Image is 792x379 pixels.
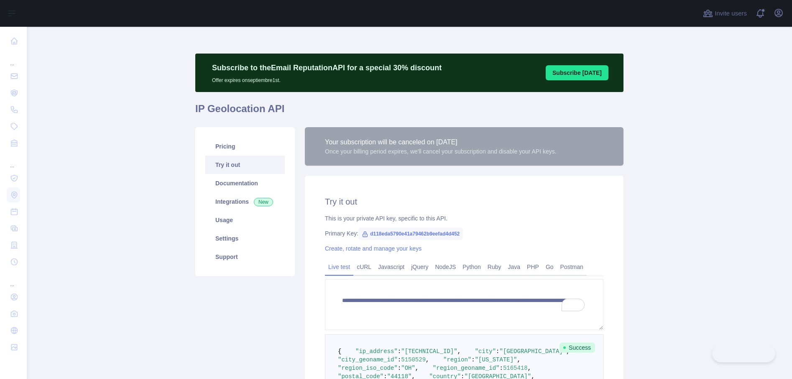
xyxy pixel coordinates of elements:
[433,365,500,371] span: "region_geoname_id"
[475,348,496,355] span: "city"
[496,348,499,355] span: :
[358,228,463,240] span: d118eda5790e41a79462b9eefad4d452
[475,356,517,363] span: "[US_STATE]"
[459,260,484,274] a: Python
[701,7,749,20] button: Invite users
[205,248,285,266] a: Support
[338,356,398,363] span: "city_geoname_id"
[195,102,623,122] h1: IP Geolocation API
[484,260,505,274] a: Ruby
[205,211,285,229] a: Usage
[528,365,531,371] span: ,
[353,260,375,274] a: cURL
[401,365,415,371] span: "OH"
[471,356,475,363] span: :
[557,260,587,274] a: Postman
[715,9,747,18] span: Invite users
[375,260,408,274] a: Javascript
[205,229,285,248] a: Settings
[325,147,557,156] div: Once your billing period expires, we'll cancel your subscription and disable your API keys.
[432,260,459,274] a: NodeJS
[325,229,603,238] div: Primary Key:
[500,348,567,355] span: "[GEOGRAPHIC_DATA]"
[560,343,595,353] span: Success
[7,271,20,288] div: ...
[712,345,775,362] iframe: Toggle Customer Support
[7,50,20,67] div: ...
[205,156,285,174] a: Try it out
[517,356,521,363] span: ,
[212,62,442,74] p: Subscribe to the Email Reputation API for a special 30 % discount
[205,174,285,192] a: Documentation
[546,65,608,80] button: Subscribe [DATE]
[408,260,432,274] a: jQuery
[426,356,429,363] span: ,
[401,348,457,355] span: "[TECHNICAL_ID]"
[254,198,273,206] span: New
[338,348,341,355] span: {
[355,348,398,355] span: "ip_address"
[325,137,557,147] div: Your subscription will be canceled on [DATE]
[325,279,603,330] textarea: To enrich screen reader interactions, please activate Accessibility in Grammarly extension settings
[325,214,603,223] div: This is your private API key, specific to this API.
[398,365,401,371] span: :
[325,196,603,207] h2: Try it out
[325,245,422,252] a: Create, rotate and manage your keys
[443,356,471,363] span: "region"
[500,365,503,371] span: :
[401,356,426,363] span: 5150529
[338,365,398,371] span: "region_iso_code"
[7,152,20,169] div: ...
[505,260,524,274] a: Java
[325,260,353,274] a: Live test
[205,137,285,156] a: Pricing
[398,348,401,355] span: :
[542,260,557,274] a: Go
[503,365,528,371] span: 5165418
[205,192,285,211] a: Integrations New
[415,365,419,371] span: ,
[524,260,542,274] a: PHP
[398,356,401,363] span: :
[212,74,442,84] p: Offer expires on septiembre 1st.
[457,348,461,355] span: ,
